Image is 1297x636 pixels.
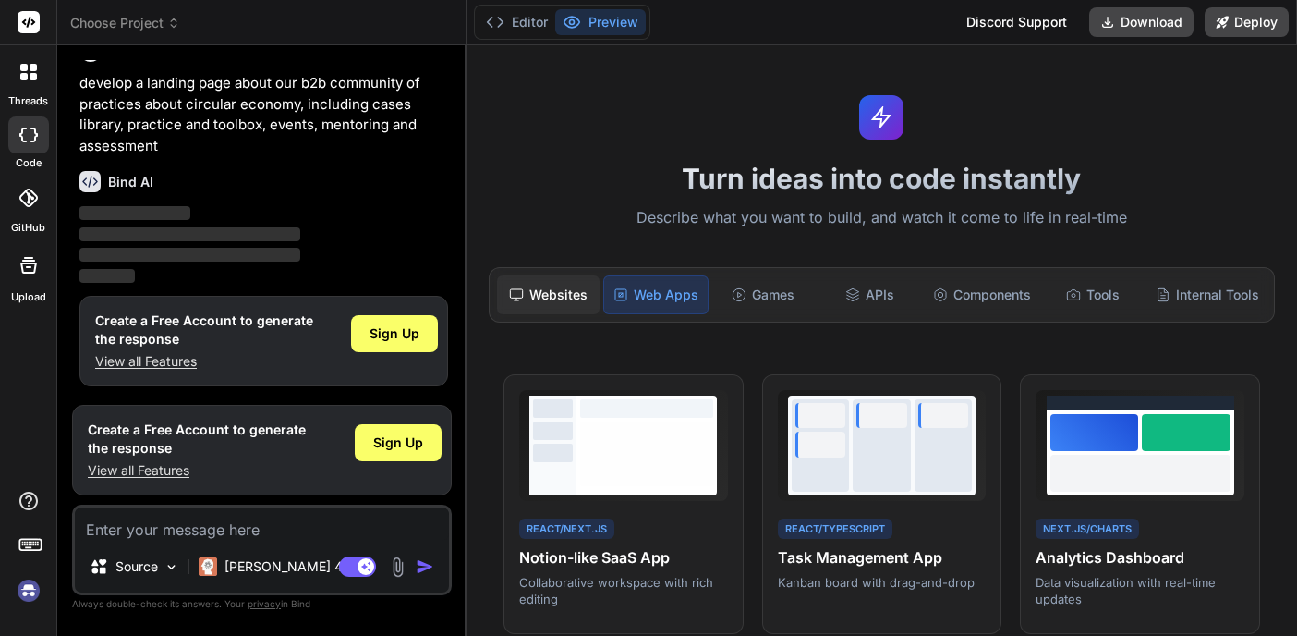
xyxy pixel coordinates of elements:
[115,557,158,576] p: Source
[519,546,728,569] h4: Notion-like SaaS App
[1036,546,1244,569] h4: Analytics Dashboard
[1089,7,1194,37] button: Download
[164,559,179,575] img: Pick Models
[519,574,728,607] p: Collaborative workspace with rich editing
[70,14,180,32] span: Choose Project
[778,546,987,569] h4: Task Management App
[79,227,300,241] span: ‌
[8,93,48,109] label: threads
[479,9,555,35] button: Editor
[95,352,313,371] p: View all Features
[416,557,434,576] img: icon
[11,220,45,236] label: GitHub
[370,324,419,343] span: Sign Up
[778,519,892,540] div: React/TypeScript
[95,312,313,349] h1: Create a Free Account to generate the response
[79,248,300,262] span: ‌
[478,162,1286,195] h1: Turn ideas into code instantly
[519,519,614,540] div: React/Next.js
[79,269,135,283] span: ‌
[778,574,987,591] p: Kanban board with drag-and-drop
[478,206,1286,230] p: Describe what you want to build, and watch it come to life in real-time
[108,173,153,191] h6: Bind AI
[712,275,815,314] div: Games
[603,275,708,314] div: Web Apps
[555,9,646,35] button: Preview
[79,206,190,220] span: ‌
[387,556,408,578] img: attachment
[16,155,42,171] label: code
[11,289,46,305] label: Upload
[1036,574,1244,607] p: Data visualization with real-time updates
[88,461,306,480] p: View all Features
[955,7,1078,37] div: Discord Support
[72,595,452,613] p: Always double-check its answers. Your in Bind
[1205,7,1289,37] button: Deploy
[224,557,362,576] p: [PERSON_NAME] 4 S..
[1148,275,1267,314] div: Internal Tools
[818,275,921,314] div: APIs
[497,275,600,314] div: Websites
[199,557,217,576] img: Claude 4 Sonnet
[1042,275,1145,314] div: Tools
[926,275,1038,314] div: Components
[373,434,423,452] span: Sign Up
[248,598,281,609] span: privacy
[1036,519,1139,540] div: Next.js/Charts
[13,575,44,606] img: signin
[88,421,306,458] h1: Create a Free Account to generate the response
[79,73,448,156] p: develop a landing page about our b2b community of practices about circular economy, including cas...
